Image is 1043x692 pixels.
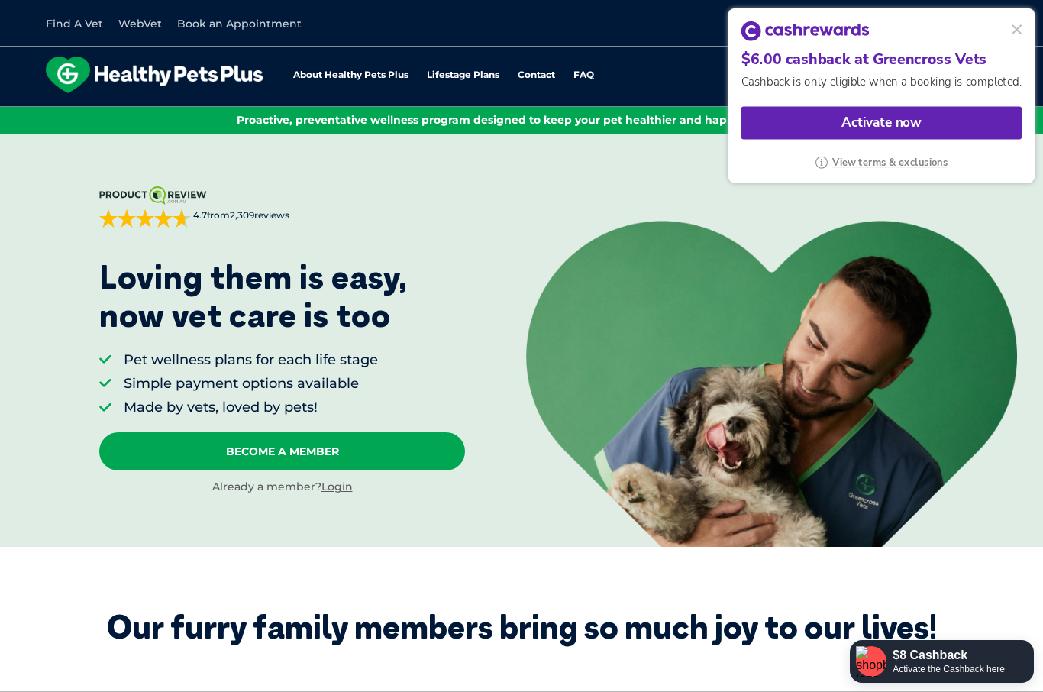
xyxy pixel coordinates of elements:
[46,17,103,31] a: Find A Vet
[46,57,263,93] img: hpp-logo
[526,221,1017,548] img: <p>Loving them is easy, <br /> now vet care is too</p>
[741,49,1022,69] div: $6.00 cashback at Greencross Vets
[237,113,807,127] span: Proactive, preventative wellness program designed to keep your pet healthier and happier for longer
[99,432,466,470] a: Become A Member
[427,70,499,80] a: Lifestage Plans
[99,480,466,495] div: Already a member?
[124,398,378,417] li: Made by vets, loved by pets!
[230,209,289,221] span: 2,309 reviews
[193,209,207,221] strong: 4.7
[99,258,408,335] p: Loving them is easy, now vet care is too
[741,21,869,41] img: Cashrewards logo
[815,156,948,170] button: InfoView terms & exclusions
[177,17,302,31] a: Book an Appointment
[191,209,289,222] span: from
[573,70,594,80] a: FAQ
[518,70,555,80] a: Contact
[293,70,408,80] a: About Healthy Pets Plus
[832,156,948,169] span: View terms & exclusions
[815,156,828,169] img: Info
[893,663,1005,675] div: Activate the Cashback here
[107,608,937,646] div: Our furry family members bring so much joy to our lives!
[118,17,162,31] a: WebVet
[741,107,1022,140] div: Activate now
[99,186,466,228] a: 4.7from2,309reviews
[893,648,1005,663] div: $8 Cashback
[124,351,378,370] li: Pet wellness plans for each life stage
[124,374,378,393] li: Simple payment options available
[741,74,1022,90] span: Cashback is only eligible when a booking is completed.
[99,209,191,228] div: 4.7 out of 5 stars
[321,480,353,493] a: Login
